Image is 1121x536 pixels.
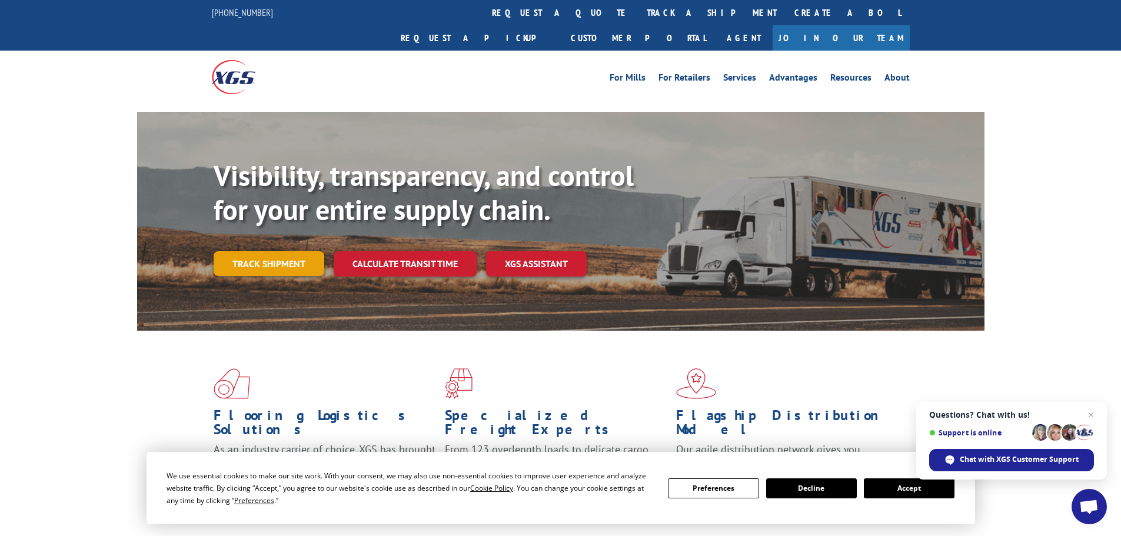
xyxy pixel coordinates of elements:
a: XGS ASSISTANT [486,251,587,277]
a: Agent [715,25,773,51]
button: Preferences [668,478,759,498]
span: Support is online [929,428,1028,437]
a: Request a pickup [392,25,562,51]
a: For Mills [610,73,646,86]
div: Open chat [1072,489,1107,524]
a: Join Our Team [773,25,910,51]
a: About [884,73,910,86]
a: Advantages [769,73,817,86]
span: Cookie Policy [470,483,513,493]
b: Visibility, transparency, and control for your entire supply chain. [214,157,634,228]
span: Questions? Chat with us! [929,410,1094,420]
span: Our agile distribution network gives you nationwide inventory management on demand. [676,442,893,470]
img: xgs-icon-flagship-distribution-model-red [676,368,717,399]
a: Calculate transit time [334,251,477,277]
h1: Flooring Logistics Solutions [214,408,436,442]
a: For Retailers [658,73,710,86]
p: From 123 overlength loads to delicate cargo, our experienced staff knows the best way to move you... [445,442,667,495]
span: Chat with XGS Customer Support [960,454,1079,465]
img: xgs-icon-total-supply-chain-intelligence-red [214,368,250,399]
a: [PHONE_NUMBER] [212,6,273,18]
a: Customer Portal [562,25,715,51]
span: Close chat [1084,408,1098,422]
div: Chat with XGS Customer Support [929,449,1094,471]
h1: Specialized Freight Experts [445,408,667,442]
span: Preferences [234,495,274,505]
a: Track shipment [214,251,324,276]
h1: Flagship Distribution Model [676,408,899,442]
img: xgs-icon-focused-on-flooring-red [445,368,473,399]
div: We use essential cookies to make our site work. With your consent, we may also use non-essential ... [167,470,654,507]
a: Services [723,73,756,86]
button: Accept [864,478,954,498]
a: Resources [830,73,871,86]
button: Decline [766,478,857,498]
div: Cookie Consent Prompt [147,452,975,524]
span: As an industry carrier of choice, XGS has brought innovation and dedication to flooring logistics... [214,442,435,484]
